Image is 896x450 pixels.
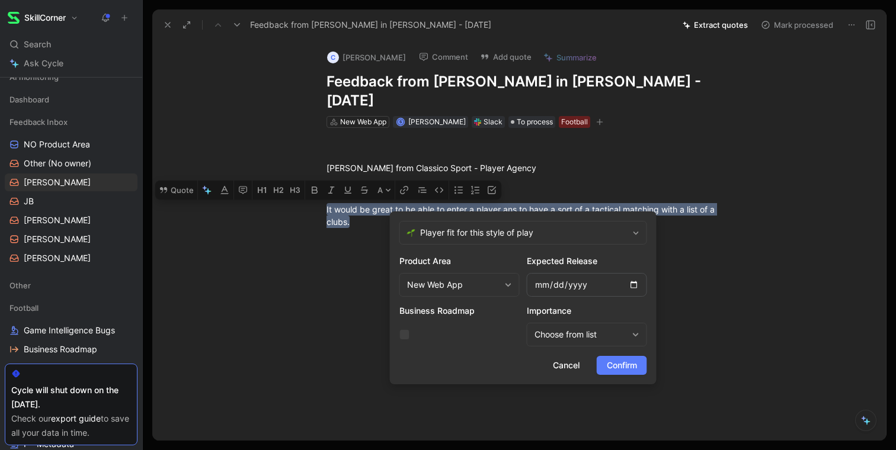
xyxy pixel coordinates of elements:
[607,358,637,372] span: Confirm
[407,229,415,237] img: 🌱
[535,327,628,342] div: Choose from list
[543,356,590,375] button: Cancel
[553,358,580,372] span: Cancel
[407,278,500,292] div: New Web App
[399,304,520,318] h2: Business Roadmap
[527,273,647,297] input: Enter a Expected Release
[420,226,628,240] span: Player fit for this style of play
[399,254,520,268] h2: Product Area
[597,356,647,375] button: Confirm
[527,254,647,268] h2: Expected Release
[527,304,647,318] h2: Importance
